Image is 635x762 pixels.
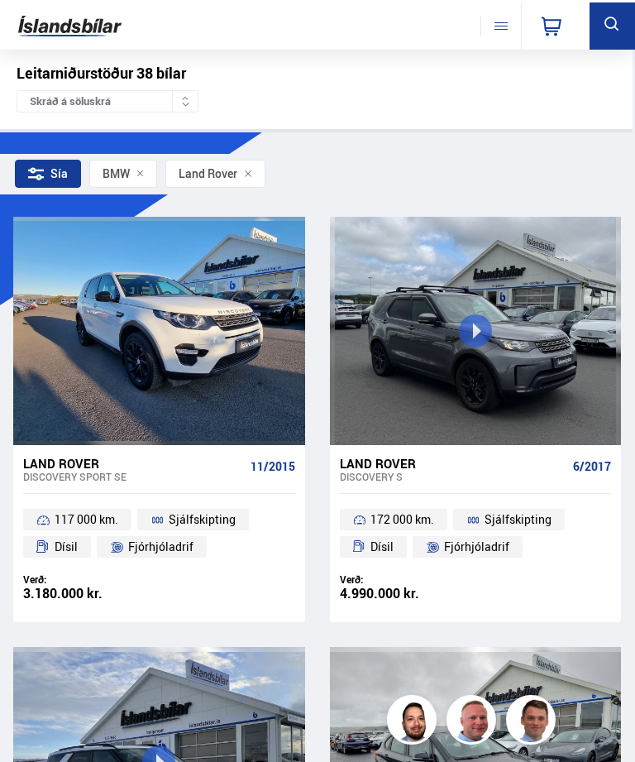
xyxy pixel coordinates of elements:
div: Skráð á söluskrá [17,88,198,110]
div: Verð: [340,571,475,583]
div: Sía [15,157,81,185]
img: G0Ugv5HjCgRt.svg [18,6,122,41]
div: Land Rover [23,453,244,468]
img: FbJEzSuNWCJXmdc-.webp [508,695,558,745]
img: siFngHWaQ9KaOqBr.png [449,695,499,745]
span: Sjálfskipting [485,507,551,527]
div: 4.990.000 kr. [340,584,475,598]
div: Verð: [23,571,159,583]
span: 117 000 km. [55,507,118,527]
span: 172 000 km. [370,507,434,527]
div: Land Rover [340,453,567,468]
div: Discovery Sport SE [23,468,244,480]
span: Fjórhjóladrif [444,534,509,554]
span: 6/2017 [573,458,611,471]
span: BMW [103,158,130,185]
span: Land Rover [179,158,237,185]
button: Opna LiveChat spjallviðmót [13,7,63,56]
span: Dísil [370,534,394,554]
div: 3.180.000 kr. [23,584,159,598]
span: Sjálfskipting [169,507,236,527]
span: Fjórhjóladrif [128,534,193,554]
a: Land Rover Discovery S 6/2017 172 000 km. Sjálfskipting Dísil Fjórhjóladrif Verð: 4.990.000 kr. [330,443,622,620]
span: Dísil [55,534,78,554]
a: Land Rover Discovery Sport SE 11/2015 117 000 km. Sjálfskipting Dísil Fjórhjóladrif Verð: 3.180.0... [13,443,305,620]
div: Leitarniðurstöður 38 bílar [17,62,616,79]
div: Discovery S [340,468,567,480]
span: 11/2015 [251,458,295,471]
img: nhp88E3Fdnt1Opn2.png [389,695,439,745]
